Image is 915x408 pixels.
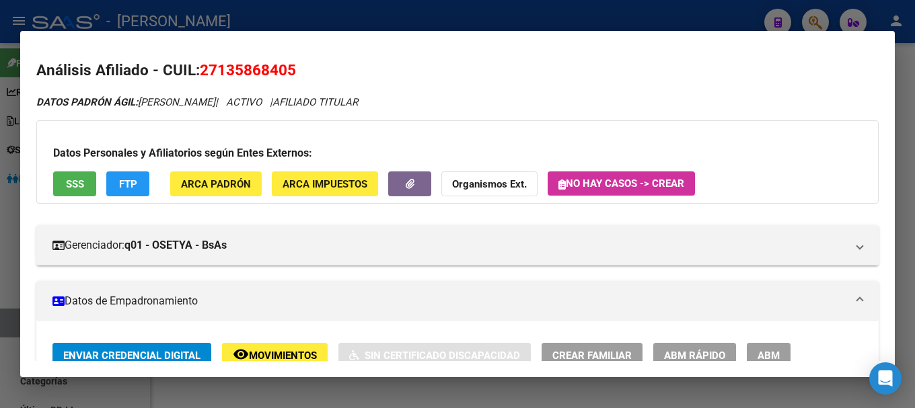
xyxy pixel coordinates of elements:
[53,171,96,196] button: SSS
[558,177,684,190] span: No hay casos -> Crear
[36,281,879,321] mat-expansion-panel-header: Datos de Empadronamiento
[272,96,358,108] span: AFILIADO TITULAR
[542,343,643,368] button: Crear Familiar
[36,59,879,82] h2: Análisis Afiliado - CUIL:
[548,171,695,196] button: No hay casos -> Crear
[66,178,84,190] span: SSS
[441,171,538,196] button: Organismos Ext.
[52,237,846,253] mat-panel-title: Gerenciador:
[452,178,527,190] strong: Organismos Ext.
[36,96,138,108] strong: DATOS PADRÓN ÁGIL:
[233,346,249,362] mat-icon: remove_red_eye
[664,350,725,362] span: ABM Rápido
[249,350,317,362] span: Movimientos
[53,145,862,161] h3: Datos Personales y Afiliatorios según Entes Externos:
[52,343,211,368] button: Enviar Credencial Digital
[758,350,780,362] span: ABM
[552,350,632,362] span: Crear Familiar
[365,350,520,362] span: Sin Certificado Discapacidad
[283,178,367,190] span: ARCA Impuestos
[106,171,149,196] button: FTP
[747,343,791,368] button: ABM
[338,343,531,368] button: Sin Certificado Discapacidad
[119,178,137,190] span: FTP
[170,171,262,196] button: ARCA Padrón
[36,225,879,266] mat-expansion-panel-header: Gerenciador:q01 - OSETYA - BsAs
[272,171,378,196] button: ARCA Impuestos
[869,362,902,395] div: Open Intercom Messenger
[222,343,328,368] button: Movimientos
[653,343,736,368] button: ABM Rápido
[52,293,846,309] mat-panel-title: Datos de Empadronamiento
[36,96,215,108] span: [PERSON_NAME]
[181,178,251,190] span: ARCA Padrón
[124,237,227,253] strong: q01 - OSETYA - BsAs
[63,350,200,362] span: Enviar Credencial Digital
[36,96,358,108] i: | ACTIVO |
[200,61,296,79] span: 27135868405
